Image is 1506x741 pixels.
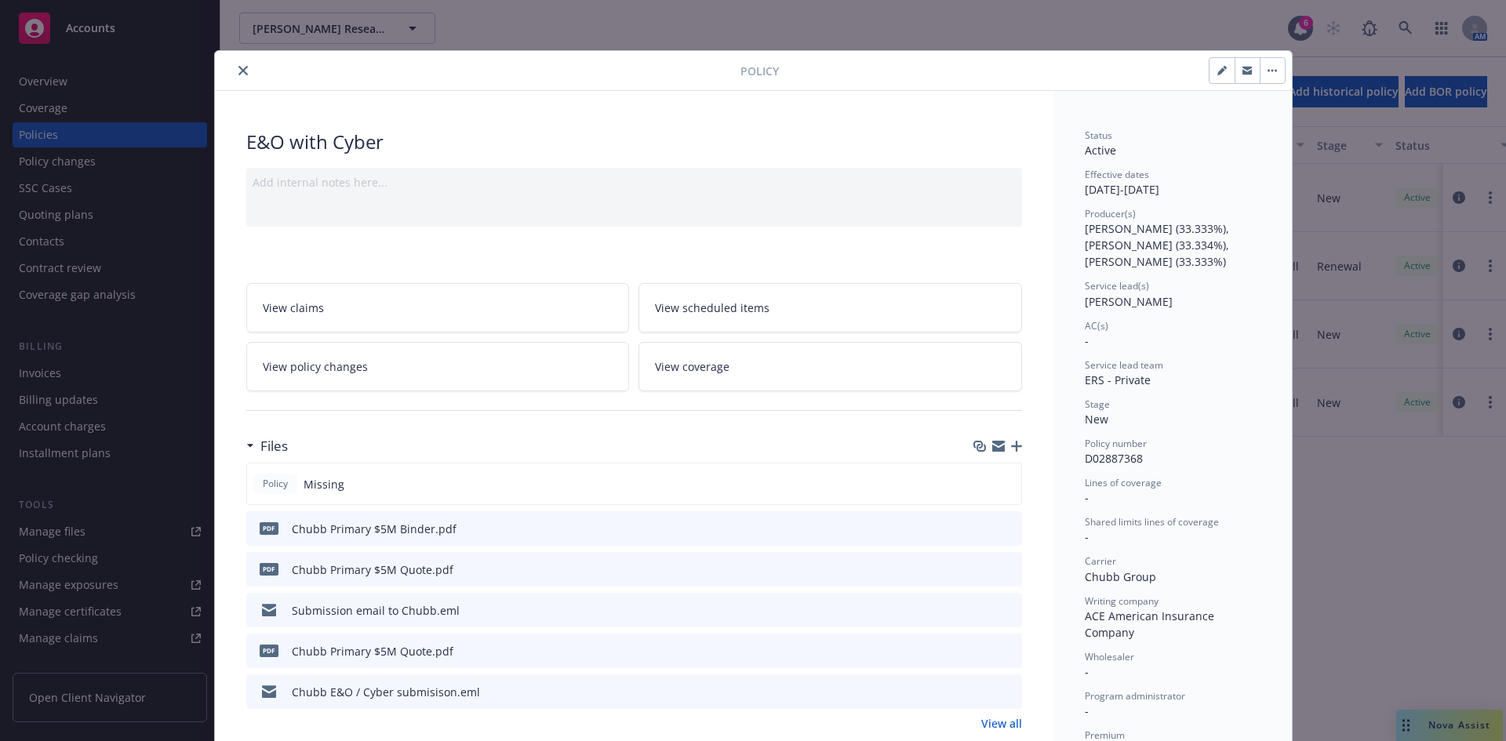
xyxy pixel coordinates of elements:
span: New [1085,412,1108,427]
span: Service lead team [1085,358,1163,372]
button: preview file [1002,561,1016,578]
div: [DATE] - [DATE] [1085,168,1260,198]
div: Chubb Primary $5M Binder.pdf [292,521,457,537]
button: download file [977,521,989,537]
button: download file [977,602,989,619]
a: View scheduled items [638,283,1022,332]
span: View policy changes [263,358,368,375]
div: Chubb Primary $5M Quote.pdf [292,561,453,578]
div: Chubb E&O / Cyber submisison.eml [292,684,480,700]
h3: Files [260,436,288,456]
span: View claims [263,300,324,316]
span: View coverage [655,358,729,375]
span: Producer(s) [1085,207,1136,220]
span: Program administrator [1085,689,1185,703]
span: D02887368 [1085,451,1143,466]
span: Policy [740,63,779,79]
span: Shared limits lines of coverage [1085,515,1219,529]
a: View claims [246,283,630,332]
span: - [1085,333,1089,348]
button: preview file [1002,643,1016,659]
div: E&O with Cyber [246,129,1022,155]
span: Effective dates [1085,168,1149,181]
button: preview file [1002,602,1016,619]
span: Carrier [1085,554,1116,568]
div: - [1085,529,1260,545]
button: close [234,61,253,80]
span: Chubb Group [1085,569,1156,584]
div: Submission email to Chubb.eml [292,602,460,619]
div: Files [246,436,288,456]
span: Stage [1085,398,1110,411]
button: download file [977,561,989,578]
button: preview file [1002,684,1016,700]
a: View coverage [638,342,1022,391]
span: pdf [260,522,278,534]
a: View all [981,715,1022,732]
span: - [1085,703,1089,718]
span: ERS - Private [1085,372,1151,387]
span: [PERSON_NAME] (33.333%), [PERSON_NAME] (33.334%), [PERSON_NAME] (33.333%) [1085,221,1232,269]
button: download file [977,643,989,659]
div: Chubb Primary $5M Quote.pdf [292,643,453,659]
span: Service lead(s) [1085,279,1149,292]
span: Writing company [1085,594,1159,608]
a: View policy changes [246,342,630,391]
span: - [1085,664,1089,679]
span: ACE American Insurance Company [1085,608,1217,640]
button: download file [977,684,989,700]
span: Missing [304,476,344,492]
span: AC(s) [1085,319,1108,332]
span: [PERSON_NAME] [1085,294,1173,309]
button: preview file [1002,521,1016,537]
span: Active [1085,143,1116,158]
span: View scheduled items [655,300,769,316]
span: pdf [260,645,278,656]
div: Add internal notes here... [253,174,1016,191]
span: pdf [260,563,278,575]
span: Wholesaler [1085,650,1134,663]
span: Policy number [1085,437,1147,450]
div: - [1085,489,1260,506]
span: Policy [260,477,291,491]
span: Status [1085,129,1112,142]
span: Lines of coverage [1085,476,1162,489]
